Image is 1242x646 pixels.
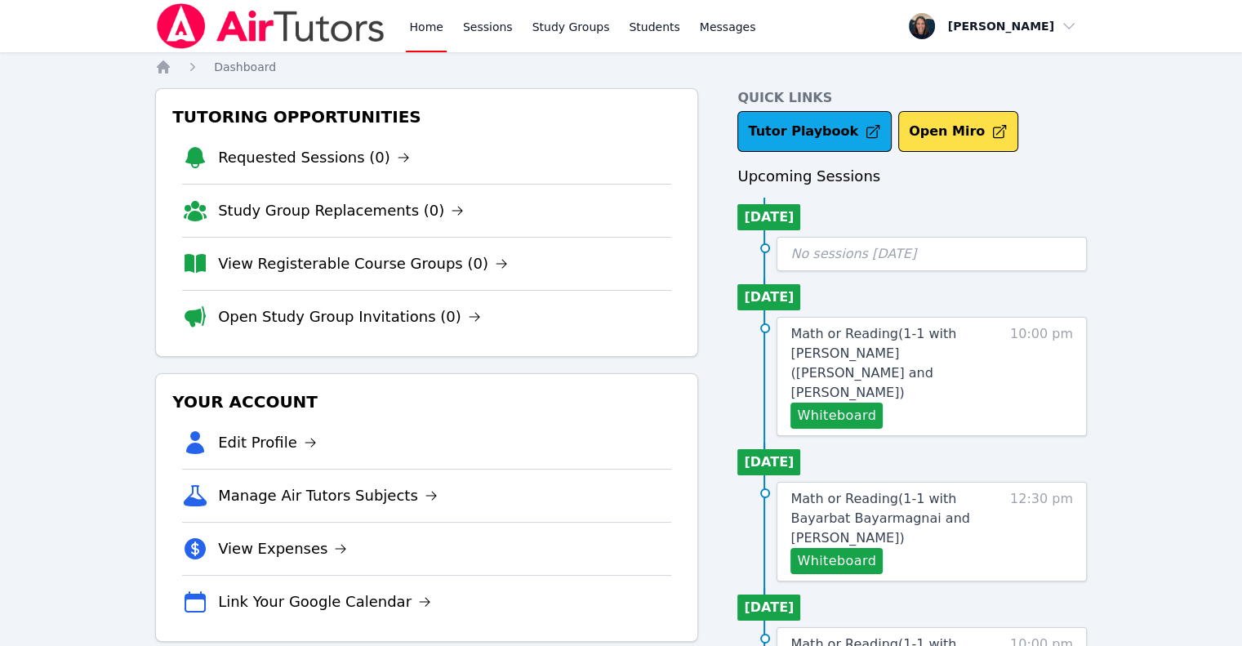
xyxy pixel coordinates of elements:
a: Tutor Playbook [737,111,892,152]
a: Link Your Google Calendar [218,590,431,613]
a: Math or Reading(1-1 with Bayarbat Bayarmagnai and [PERSON_NAME]) [790,489,1002,548]
h4: Quick Links [737,88,1087,108]
img: Air Tutors [155,3,386,49]
a: Open Study Group Invitations (0) [218,305,481,328]
span: Math or Reading ( 1-1 with [PERSON_NAME] ([PERSON_NAME] and [PERSON_NAME] ) [790,326,956,400]
span: Dashboard [214,60,276,74]
a: Math or Reading(1-1 with [PERSON_NAME] ([PERSON_NAME] and [PERSON_NAME]) [790,324,1002,403]
nav: Breadcrumb [155,59,1087,75]
a: Requested Sessions (0) [218,146,410,169]
button: Whiteboard [790,403,883,429]
li: [DATE] [737,204,800,230]
h3: Upcoming Sessions [737,165,1087,188]
li: [DATE] [737,284,800,310]
a: Dashboard [214,59,276,75]
span: No sessions [DATE] [790,246,916,261]
h3: Your Account [169,387,684,417]
li: [DATE] [737,595,800,621]
a: View Registerable Course Groups (0) [218,252,508,275]
span: Math or Reading ( 1-1 with Bayarbat Bayarmagnai and [PERSON_NAME] ) [790,491,969,546]
li: [DATE] [737,449,800,475]
button: Open Miro [898,111,1018,152]
span: 10:00 pm [1010,324,1073,429]
a: View Expenses [218,537,347,560]
h3: Tutoring Opportunities [169,102,684,131]
a: Manage Air Tutors Subjects [218,484,438,507]
span: Messages [700,19,756,35]
span: 12:30 pm [1010,489,1073,574]
button: Whiteboard [790,548,883,574]
a: Edit Profile [218,431,317,454]
a: Study Group Replacements (0) [218,199,464,222]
